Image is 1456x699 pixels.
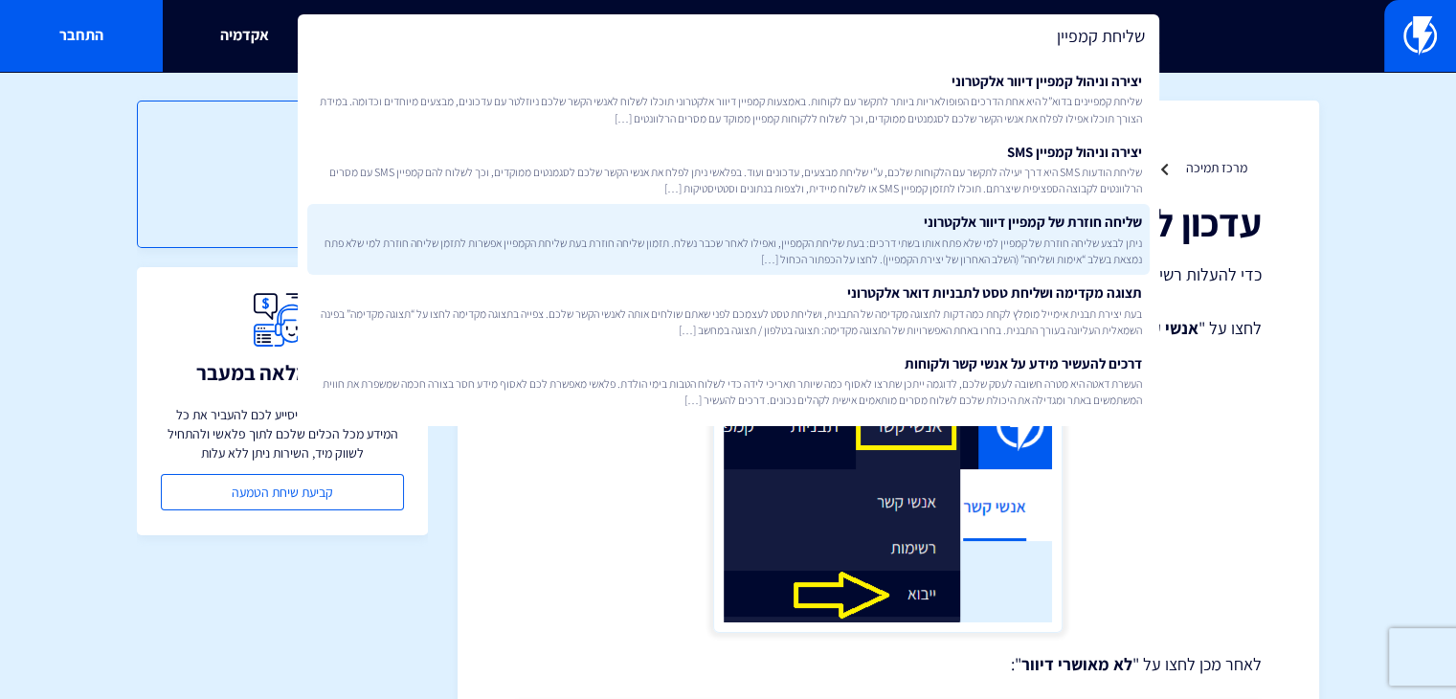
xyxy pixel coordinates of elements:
strong: אנשי קשר [1131,317,1198,339]
h3: תוכן [176,140,389,165]
h3: תמיכה מלאה במעבר [196,361,369,384]
a: יצירה וניהול קמפיין דיוור אלקטרונישליחת קמפיינים בדוא”ל היא אחת הדרכים הפופולאריות ביותר לתקשר עם... [307,63,1150,134]
a: מרכז תמיכה [1186,159,1247,176]
strong: לא מאושרי דיוור [1021,653,1132,675]
a: הכנת הקובץ [176,174,389,199]
p: צוות התמיכה שלנו יסייע לכם להעביר את כל המידע מכל הכלים שלכם לתוך פלאשי ולהתחיל לשווק מיד, השירות... [161,405,404,462]
input: חיפוש מהיר... [298,14,1159,58]
a: יצירה וניהול קמפיין SMSשליחת הודעות SMS היא דרך יעילה לתקשר עם הלקוחות שלכם, ע”י שליחת מבצעים, עד... [307,134,1150,205]
span: העשרת דאטה היא מטרה חשובה לעסק שלכם, לדוגמה ייתכן שתרצו לאסוף כמה שיותר תאריכי לידה כדי לשלוח הטב... [315,375,1142,408]
span: שליחת הודעות SMS היא דרך יעילה לתקשר עם הלקוחות שלכם, ע”י שליחת מבצעים, עדכונים ועוד. בפלאשי ניתן... [315,164,1142,196]
span: בעת יצירת תבנית אימייל מומלץ לקחת כמה דקות לתצוגה מקדימה של התבנית, ושליחת טסט לעצמכם לפני שאתם ש... [315,305,1142,338]
p: לאחר מכן לחצו על " ": [515,652,1262,677]
a: דרכים להעשיר מידע על אנשי קשר ולקוחותהעשרת דאטה היא מטרה חשובה לעסק שלכם, לדוגמה ייתכן שתרצו לאסו... [307,346,1150,417]
span: ניתן לבצע שליחה חוזרת של קמפיין למי שלא פתח אותו בשתי דרכים: בעת שליחת הקמפיין, ואפילו לאחר שכבר ... [315,235,1142,267]
a: תצוגה מקדימה ושליחת טסט לתבניות דואר אלקטרוניבעת יצירת תבנית אימייל מומלץ לקחת כמה דקות לתצוגה מק... [307,275,1150,346]
a: קביעת שיחת הטמעה [161,474,404,510]
span: שליחת קמפיינים בדוא”ל היא אחת הדרכים הפופולאריות ביותר לתקשר עם לקוחות. באמצעות קמפיין דיוור אלקט... [315,93,1142,125]
a: שליחה חוזרת של קמפיין דיוור אלקטרוניניתן לבצע שליחה חוזרת של קמפיין למי שלא פתח אותו בשתי דרכים: ... [307,204,1150,275]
